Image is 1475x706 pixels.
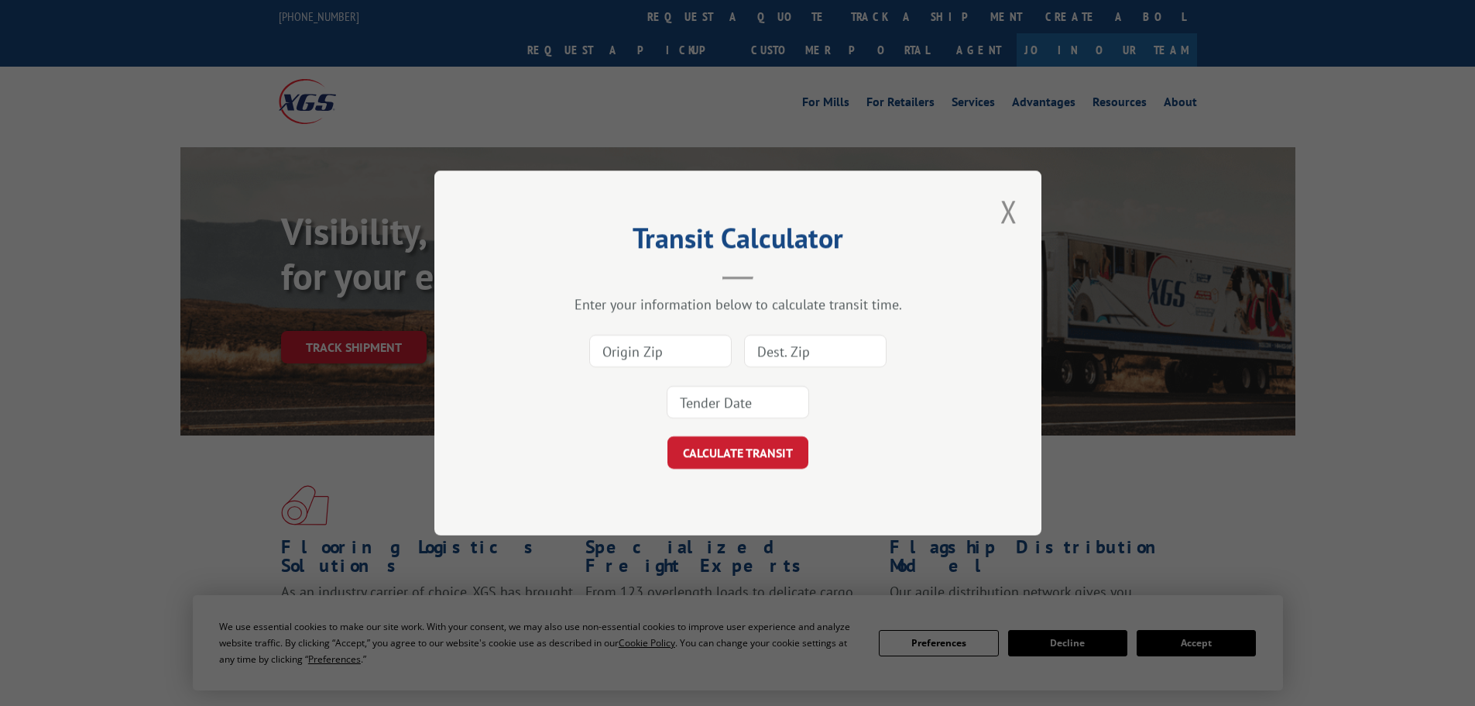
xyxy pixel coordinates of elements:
[744,335,887,367] input: Dest. Zip
[996,190,1022,232] button: Close modal
[589,335,732,367] input: Origin Zip
[667,436,808,469] button: CALCULATE TRANSIT
[512,295,964,313] div: Enter your information below to calculate transit time.
[667,386,809,418] input: Tender Date
[512,227,964,257] h2: Transit Calculator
